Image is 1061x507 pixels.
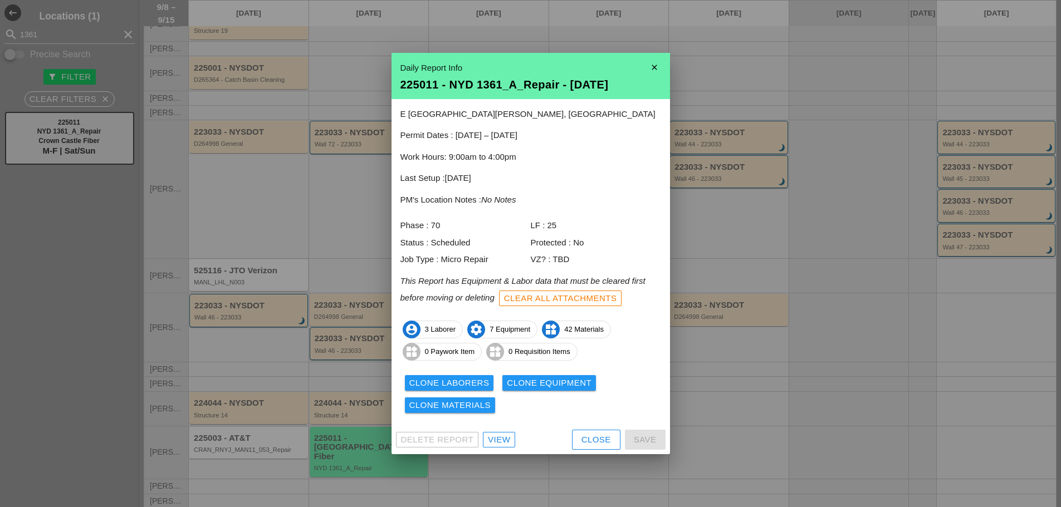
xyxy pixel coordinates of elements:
[400,108,661,121] p: E [GEOGRAPHIC_DATA][PERSON_NAME], [GEOGRAPHIC_DATA]
[405,375,494,391] button: Clone Laborers
[507,377,591,390] div: Clone Equipment
[403,321,421,338] i: account_circle
[400,219,531,232] div: Phase : 70
[483,432,515,447] a: View
[542,321,610,338] span: 42 Materials
[531,219,661,232] div: LF : 25
[531,253,661,266] div: VZ? : TBD
[403,343,482,361] span: 0 Paywork Item
[486,343,504,361] i: widgets
[400,151,661,164] p: Work Hours: 9:00am to 4:00pm
[467,321,485,338] i: settings
[400,79,661,90] div: 225011 - NYD 1361_A_Repair - [DATE]
[405,397,496,413] button: Clone Materials
[542,321,560,338] i: widgets
[400,62,661,75] div: Daily Report Info
[400,253,531,266] div: Job Type : Micro Repair
[481,195,516,204] i: No Notes
[643,56,666,78] i: close
[400,237,531,249] div: Status : Scheduled
[409,377,490,390] div: Clone Laborers
[403,343,421,361] i: widgets
[531,237,661,249] div: Protected : No
[499,291,622,306] button: Clear All Attachments
[468,321,537,338] span: 7 Equipment
[504,292,617,305] div: Clear All Attachments
[400,172,661,185] p: Last Setup :
[400,194,661,206] p: PM's Location Notes :
[487,343,577,361] span: 0 Requisition Items
[400,276,646,302] i: This Report has Equipment & Labor data that must be cleared first before moving or deleting
[400,129,661,142] p: Permit Dates : [DATE] – [DATE]
[445,173,471,183] span: [DATE]
[403,321,463,338] span: 3 Laborer
[502,375,596,391] button: Clone Equipment
[581,434,611,446] div: Close
[488,434,510,446] div: View
[572,430,620,450] button: Close
[409,399,491,412] div: Clone Materials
